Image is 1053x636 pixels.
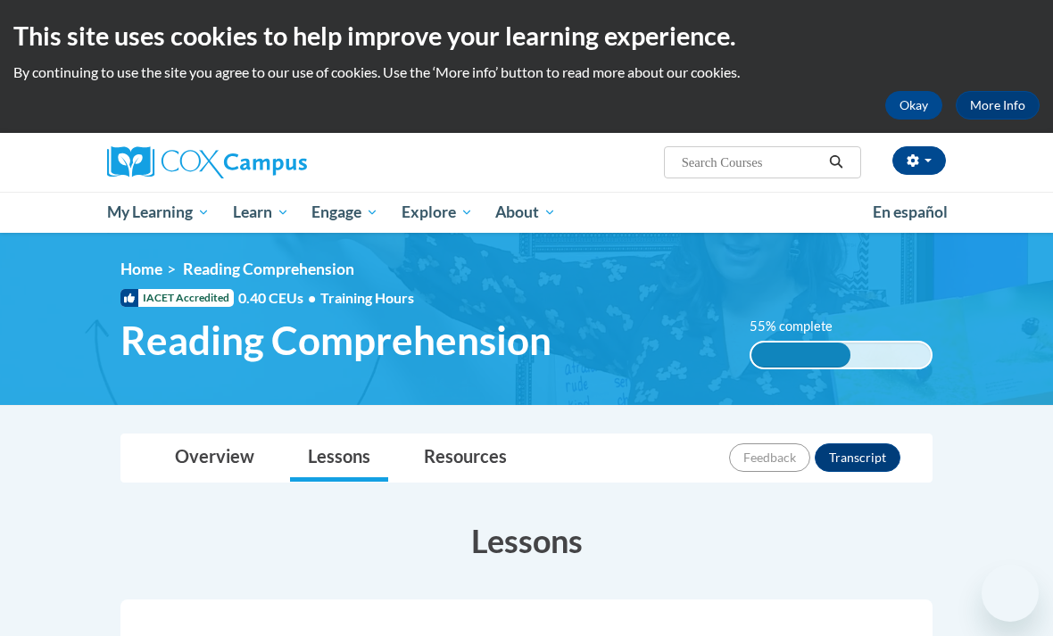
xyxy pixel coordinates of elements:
[885,91,942,120] button: Okay
[320,289,414,306] span: Training Hours
[823,152,850,173] button: Search
[750,317,852,336] label: 55% complete
[107,202,210,223] span: My Learning
[406,434,525,482] a: Resources
[94,192,959,233] div: Main menu
[290,434,388,482] a: Lessons
[311,202,378,223] span: Engage
[221,192,301,233] a: Learn
[120,518,933,563] h3: Lessons
[402,202,473,223] span: Explore
[892,146,946,175] button: Account Settings
[95,192,221,233] a: My Learning
[956,91,1040,120] a: More Info
[485,192,568,233] a: About
[13,62,1040,82] p: By continuing to use the site you agree to our use of cookies. Use the ‘More info’ button to read...
[861,194,959,231] a: En español
[751,343,850,368] div: 55% complete
[873,202,948,221] span: En español
[390,192,485,233] a: Explore
[815,443,900,472] button: Transcript
[680,152,823,173] input: Search Courses
[107,146,307,178] img: Cox Campus
[300,192,390,233] a: Engage
[120,260,162,278] a: Home
[982,565,1039,622] iframe: Button to launch messaging window
[233,202,289,223] span: Learn
[183,260,354,278] span: Reading Comprehension
[495,202,556,223] span: About
[120,289,234,307] span: IACET Accredited
[238,288,320,308] span: 0.40 CEUs
[107,146,369,178] a: Cox Campus
[308,289,316,306] span: •
[729,443,810,472] button: Feedback
[13,18,1040,54] h2: This site uses cookies to help improve your learning experience.
[120,317,551,364] span: Reading Comprehension
[157,434,272,482] a: Overview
